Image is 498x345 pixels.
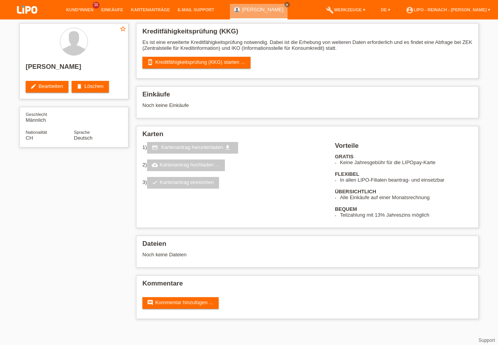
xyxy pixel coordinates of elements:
[285,3,289,7] i: close
[119,25,126,33] a: star_border
[26,111,74,123] div: Männlich
[161,144,223,150] span: Kartenantrag herunterladen
[402,7,494,12] a: account_circleLIPO - Reinach - [PERSON_NAME] ▾
[142,28,472,39] h2: Kreditfähigkeitsprüfung (KKG)
[152,144,158,151] i: credit_card
[326,6,334,14] i: build
[26,112,47,117] span: Geschlecht
[152,179,158,186] i: check
[224,144,231,151] i: get_app
[142,57,251,68] a: perm_device_informationKreditfähigkeitsprüfung (KKG) starten ...
[62,7,97,12] a: Kund*innen
[335,154,354,159] b: GRATIS
[340,177,472,183] li: In allen LIPO-Filialen beantrag- und einsetzbar
[142,102,472,114] div: Noch keine Einkäufe
[93,2,100,9] span: 36
[174,7,218,12] a: E-Mail Support
[242,7,284,12] a: [PERSON_NAME]
[147,299,153,306] i: comment
[30,83,37,89] i: edit
[142,280,472,291] h2: Kommentare
[142,240,472,252] h2: Dateien
[142,142,325,154] div: 1)
[74,135,93,141] span: Deutsch
[142,297,219,309] a: commentKommentar hinzufügen ...
[26,81,68,93] a: editBearbeiten
[335,206,357,212] b: BEQUEM
[72,81,109,93] a: deleteLöschen
[97,7,127,12] a: Einkäufe
[340,212,472,218] li: Teilzahlung mit 13% Jahreszins möglich
[335,189,376,194] b: ÜBERSICHTLICH
[8,16,47,22] a: LIPO pay
[147,142,238,154] a: credit_card Kartenantrag herunterladen get_app
[340,159,472,165] li: Keine Jahresgebühr für die LIPOpay-Karte
[142,252,380,257] div: Noch keine Dateien
[142,130,472,142] h2: Karten
[26,135,33,141] span: Schweiz
[147,177,219,189] a: checkKartenantrag einreichen
[26,130,47,135] span: Nationalität
[335,142,472,154] h2: Vorteile
[152,162,158,168] i: cloud_upload
[377,7,394,12] a: DE ▾
[340,194,472,200] li: Alle Einkäufe auf einer Monatsrechnung
[119,25,126,32] i: star_border
[406,6,414,14] i: account_circle
[142,91,472,102] h2: Einkäufe
[76,83,82,89] i: delete
[147,159,225,171] a: cloud_uploadKartenantrag hochladen ...
[479,338,495,343] a: Support
[147,59,153,65] i: perm_device_information
[142,159,325,171] div: 2)
[322,7,369,12] a: buildWerkzeuge ▾
[74,130,90,135] span: Sprache
[284,2,290,7] a: close
[142,39,472,51] p: Es ist eine erweiterte Kreditfähigkeitsprüfung notwendig. Dabei ist die Erhebung von weiteren Dat...
[142,177,325,189] div: 3)
[127,7,174,12] a: Kartenanträge
[335,171,359,177] b: FLEXIBEL
[26,63,122,75] h2: [PERSON_NAME]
